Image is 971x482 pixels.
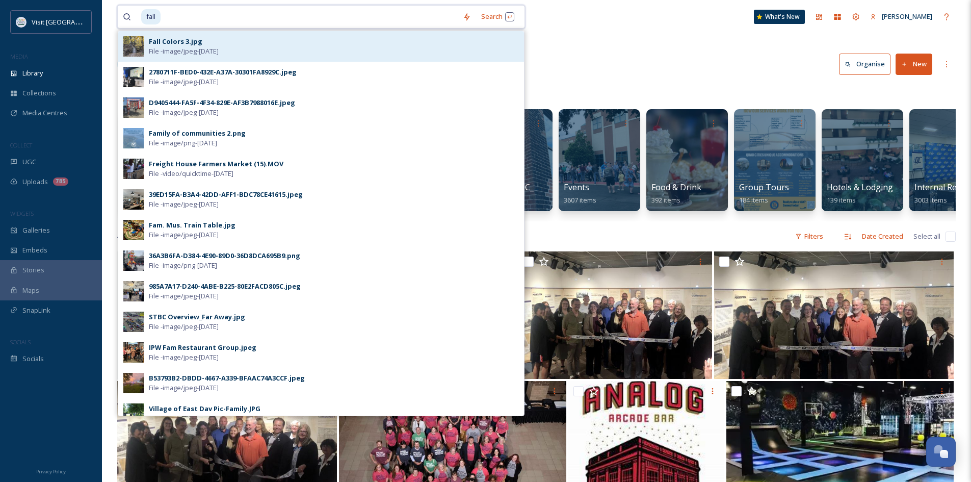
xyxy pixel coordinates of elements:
[149,77,219,87] span: File - image/jpeg - [DATE]
[123,312,144,332] img: b4b69d7b-375c-4a85-8085-45075ce18a8f.jpg
[149,37,202,46] div: Fall Colors 3.jpg
[882,12,932,21] span: [PERSON_NAME]
[141,9,161,24] span: fall
[36,468,66,475] span: Privacy Policy
[149,383,219,393] span: File - image/jpeg - [DATE]
[839,54,896,74] a: Organise
[22,177,48,187] span: Uploads
[651,195,680,205] span: 392 items
[123,250,144,271] img: 6c4a8156-3940-45ea-83c8-656b3f03fdad.jpg
[149,261,217,270] span: File - image/png - [DATE]
[16,17,27,27] img: QCCVB_VISIT_vert_logo_4c_tagline_122019.svg
[149,230,219,240] span: File - image/jpeg - [DATE]
[22,354,44,364] span: Socials
[22,225,50,235] span: Galleries
[739,195,768,205] span: 184 items
[149,190,303,199] div: 39ED15FA-B3A4-42DD-AFF1-BDC78CE41615.jpeg
[123,97,144,118] img: 92285c8a-1987-4a21-9f29-b41bc4ed54f4.jpg
[149,312,245,322] div: STBC Overview_Far Away.jpg
[518,251,713,379] img: IMG_9983.jpeg
[123,67,144,87] img: 83f289b7-c4bc-4d50-94cf-224af14712d1.jpg
[10,338,31,346] span: SOCIALS
[149,169,233,179] span: File - video/quicktime - [DATE]
[149,199,219,209] span: File - image/jpeg - [DATE]
[149,404,260,414] div: Village of East Dav Pic-Family.JPG
[149,98,295,108] div: D9405444-FA5F-4F34-829E-AF3B7988016E.jpeg
[22,108,67,118] span: Media Centres
[123,128,144,148] img: 5a63211f-c79f-4118-9f20-95a3fac0bcb1.jpg
[827,183,893,205] a: Hotels & Lodging139 items
[476,7,519,27] div: Search
[926,437,956,467] button: Open Chat
[564,182,589,193] span: Events
[914,195,947,205] span: 3003 items
[123,189,144,210] img: ace75035-63ac-42d8-9a1f-a3cfd9f20a96.jpg
[149,129,246,138] div: Family of communities 2.png
[857,226,908,246] div: Date Created
[827,195,856,205] span: 139 items
[739,183,789,205] a: Group Tours184 items
[149,352,219,362] span: File - image/jpeg - [DATE]
[123,342,144,363] img: b3036fb6-e2ee-4453-9e08-72b464ac87ee.jpg
[123,220,144,240] img: 2dc39538-d856-4e35-8de6-dc6aa6606518.jpg
[123,281,144,301] img: 246b7edf-9db3-4f66-818a-23144deef88f.jpg
[790,226,828,246] div: Filters
[564,183,596,205] a: Events3607 items
[123,403,144,424] img: cf5b3d31-1d58-4414-ab46-056dd9098c04.jpg
[913,232,940,241] span: Select all
[149,322,219,332] span: File - image/jpeg - [DATE]
[564,195,596,205] span: 3607 items
[22,157,36,167] span: UGC
[739,182,789,193] span: Group Tours
[714,251,953,379] img: IMG_9981.jpeg
[149,67,297,77] div: 2780711F-BED0-432E-A37A-30301FA8929C.jpeg
[827,182,893,193] span: Hotels & Lodging
[117,232,138,241] span: 46 file s
[123,159,144,179] img: d2b86d2f-7488-4818-9b51-4cc0a3e35a65.jpg
[149,282,301,291] div: 985A7A17-D240-4ABE-B225-80E2FACD805C.jpeg
[22,306,50,315] span: SnapLink
[123,36,144,57] img: 187ad358-9d4f-48b0-bd24-505a642eb3ad.jpg
[149,343,256,352] div: IPW Fam Restaurant Group.jpeg
[896,54,932,74] button: New
[754,10,805,24] a: What's New
[149,373,305,383] div: B53793B2-DBDD-4667-A339-BFAAC74A3CCF.jpeg
[123,373,144,393] img: 3e88d416-713a-409a-ba64-29ef71f2194c.jpg
[22,286,39,295] span: Maps
[651,183,701,205] a: Food & Drink392 items
[22,265,44,275] span: Stories
[22,245,47,255] span: Embeds
[651,182,701,193] span: Food & Drink
[149,220,235,230] div: Fam. Mus. Train Table.jpg
[22,88,56,98] span: Collections
[149,291,219,301] span: File - image/jpeg - [DATE]
[36,465,66,477] a: Privacy Policy
[10,210,34,217] span: WIDGETS
[22,68,43,78] span: Library
[149,46,219,56] span: File - image/jpeg - [DATE]
[149,108,219,117] span: File - image/jpeg - [DATE]
[865,7,937,27] a: [PERSON_NAME]
[53,177,68,186] div: 785
[10,141,32,149] span: COLLECT
[839,54,890,74] button: Organise
[32,17,111,27] span: Visit [GEOGRAPHIC_DATA]
[149,138,217,148] span: File - image/png - [DATE]
[149,251,300,261] div: 36A3B6FA-D384-4E90-89D0-36D8DCA695B9.png
[149,414,219,423] span: File - image/jpeg - [DATE]
[149,159,283,169] div: Freight House Farmers Market (15).MOV
[10,53,28,60] span: MEDIA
